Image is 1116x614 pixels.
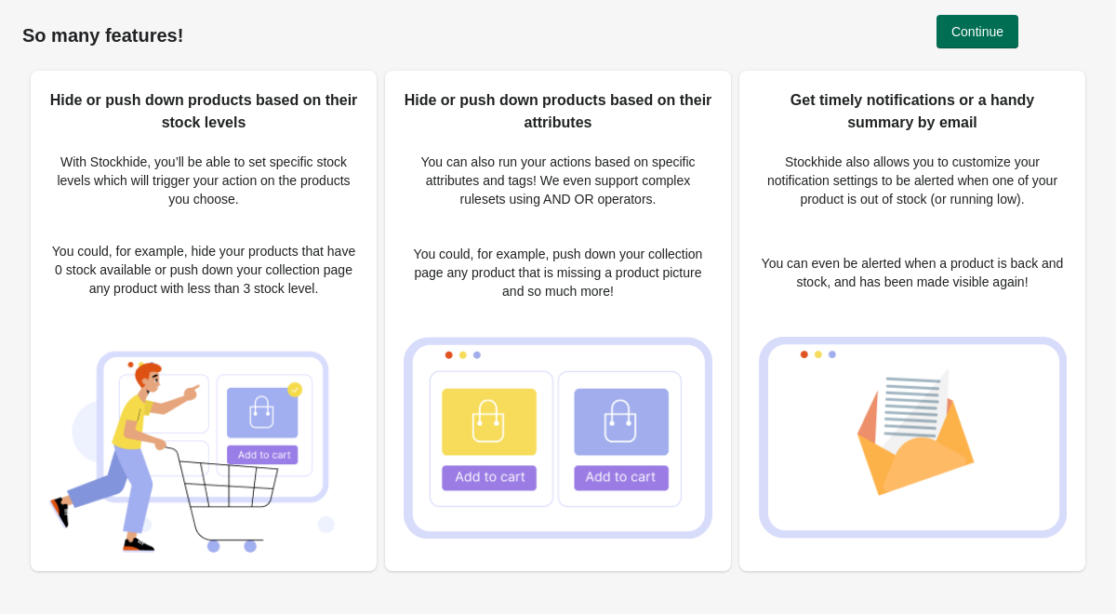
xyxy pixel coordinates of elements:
p: You could, for example, hide your products that have 0 stock available or push down your collecti... [49,242,358,298]
img: Hide or push down products based on their attributes [404,337,712,539]
h2: Hide or push down products based on their attributes [404,89,712,134]
p: You could, for example, push down your collection page any product that is missing a product pict... [404,245,712,300]
img: Hide or push down products based on their stock levels [49,330,358,553]
p: You can also run your actions based on specific attributes and tags! We even support complex rule... [404,153,712,208]
span: Continue [951,24,1003,39]
h2: Get timely notifications or a handy summary by email [758,89,1067,134]
h2: Hide or push down products based on their stock levels [49,89,358,134]
h1: So many features! [22,24,1094,47]
p: Stockhide also allows you to customize your notification settings to be alerted when one of your ... [758,153,1067,208]
img: Get timely notifications or a handy summary by email [758,337,1067,539]
p: With Stockhide, you’ll be able to set specific stock levels which will trigger your action on the... [49,153,358,208]
button: Continue [937,15,1018,48]
p: You can even be alerted when a product is back and stock, and has been made visible again! [758,254,1067,291]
